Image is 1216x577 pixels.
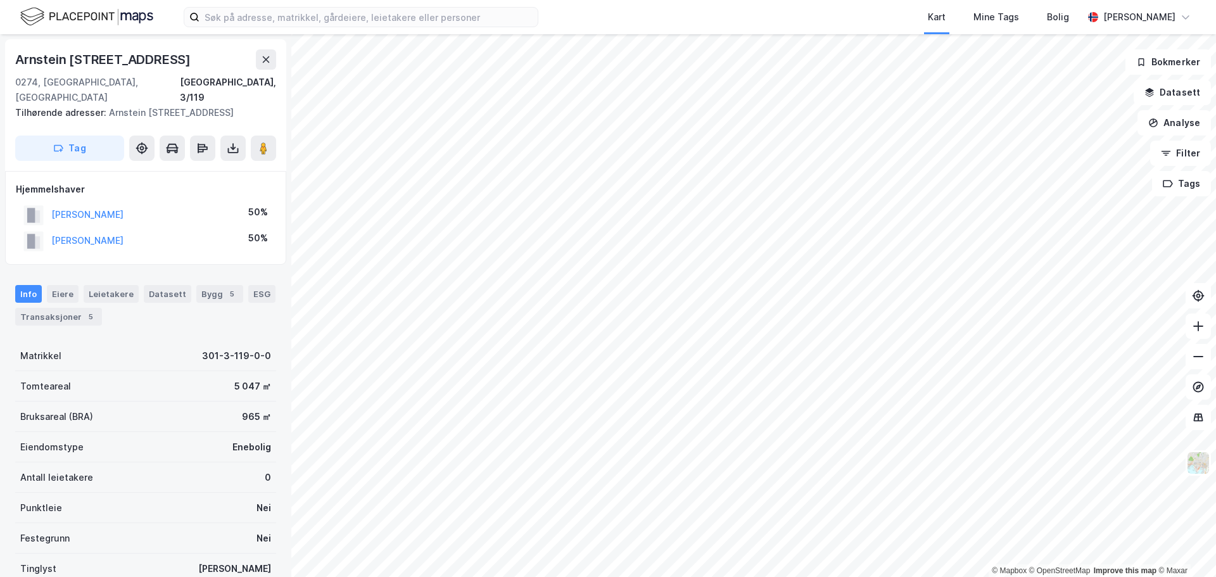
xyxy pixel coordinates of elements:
div: Tomteareal [20,379,71,394]
div: 0274, [GEOGRAPHIC_DATA], [GEOGRAPHIC_DATA] [15,75,180,105]
div: [PERSON_NAME] [1103,10,1175,25]
a: OpenStreetMap [1029,566,1091,575]
div: 965 ㎡ [242,409,271,424]
div: Kontrollprogram for chat [1153,516,1216,577]
span: Tilhørende adresser: [15,107,109,118]
div: 301-3-119-0-0 [202,348,271,364]
button: Datasett [1134,80,1211,105]
button: Tags [1152,171,1211,196]
div: Leietakere [84,285,139,303]
div: Hjemmelshaver [16,182,275,197]
img: Z [1186,451,1210,475]
div: Info [15,285,42,303]
div: ESG [248,285,275,303]
div: 50% [248,231,268,246]
div: Eiere [47,285,79,303]
div: Bolig [1047,10,1069,25]
div: Eiendomstype [20,440,84,455]
img: logo.f888ab2527a4732fd821a326f86c7f29.svg [20,6,153,28]
div: Datasett [144,285,191,303]
div: [PERSON_NAME] [198,561,271,576]
div: Kart [928,10,946,25]
div: Matrikkel [20,348,61,364]
div: Bruksareal (BRA) [20,409,93,424]
div: Bygg [196,285,243,303]
div: Nei [256,500,271,516]
div: 5 047 ㎡ [234,379,271,394]
div: Antall leietakere [20,470,93,485]
button: Bokmerker [1125,49,1211,75]
div: 0 [265,470,271,485]
div: Enebolig [232,440,271,455]
div: Arnstein [STREET_ADDRESS] [15,105,266,120]
button: Analyse [1137,110,1211,136]
div: 5 [225,288,238,300]
div: 5 [84,310,97,323]
div: [GEOGRAPHIC_DATA], 3/119 [180,75,276,105]
input: Søk på adresse, matrikkel, gårdeiere, leietakere eller personer [199,8,538,27]
div: Tinglyst [20,561,56,576]
div: 50% [248,205,268,220]
div: Nei [256,531,271,546]
div: Festegrunn [20,531,70,546]
div: Transaksjoner [15,308,102,326]
div: Punktleie [20,500,62,516]
iframe: Chat Widget [1153,516,1216,577]
button: Filter [1150,141,1211,166]
button: Tag [15,136,124,161]
a: Improve this map [1094,566,1156,575]
a: Mapbox [992,566,1027,575]
div: Arnstein [STREET_ADDRESS] [15,49,193,70]
div: Mine Tags [973,10,1019,25]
